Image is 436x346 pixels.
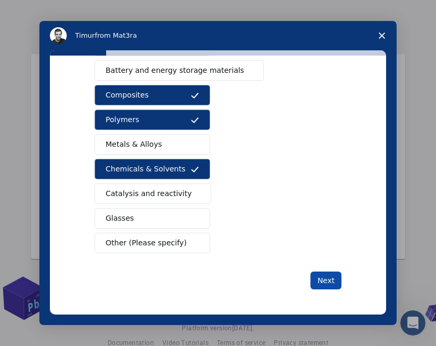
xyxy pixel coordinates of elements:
[95,134,210,155] button: Metals & Alloys
[95,159,210,179] button: Chemicals & Solvents
[95,208,210,229] button: Glasses
[95,110,210,130] button: Polymers
[367,21,397,50] span: Close survey
[50,27,67,44] img: Profile image for Timur
[106,139,162,150] span: Metals & Alloys
[106,90,149,101] span: Composites
[106,213,134,224] span: Glasses
[95,183,211,204] button: Catalysis and reactivity
[95,233,210,253] button: Other (Please specify)
[106,65,244,76] span: Battery and energy storage materials
[106,237,186,248] span: Other (Please specify)
[95,60,264,81] button: Battery and energy storage materials
[21,7,58,17] span: Soporte
[75,31,95,39] span: Timur
[95,31,137,39] span: from Mat3ra
[106,164,185,175] span: Chemicals & Solvents
[106,114,139,125] span: Polymers
[106,188,192,199] span: Catalysis and reactivity
[310,272,341,289] button: Next
[95,85,210,105] button: Composites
